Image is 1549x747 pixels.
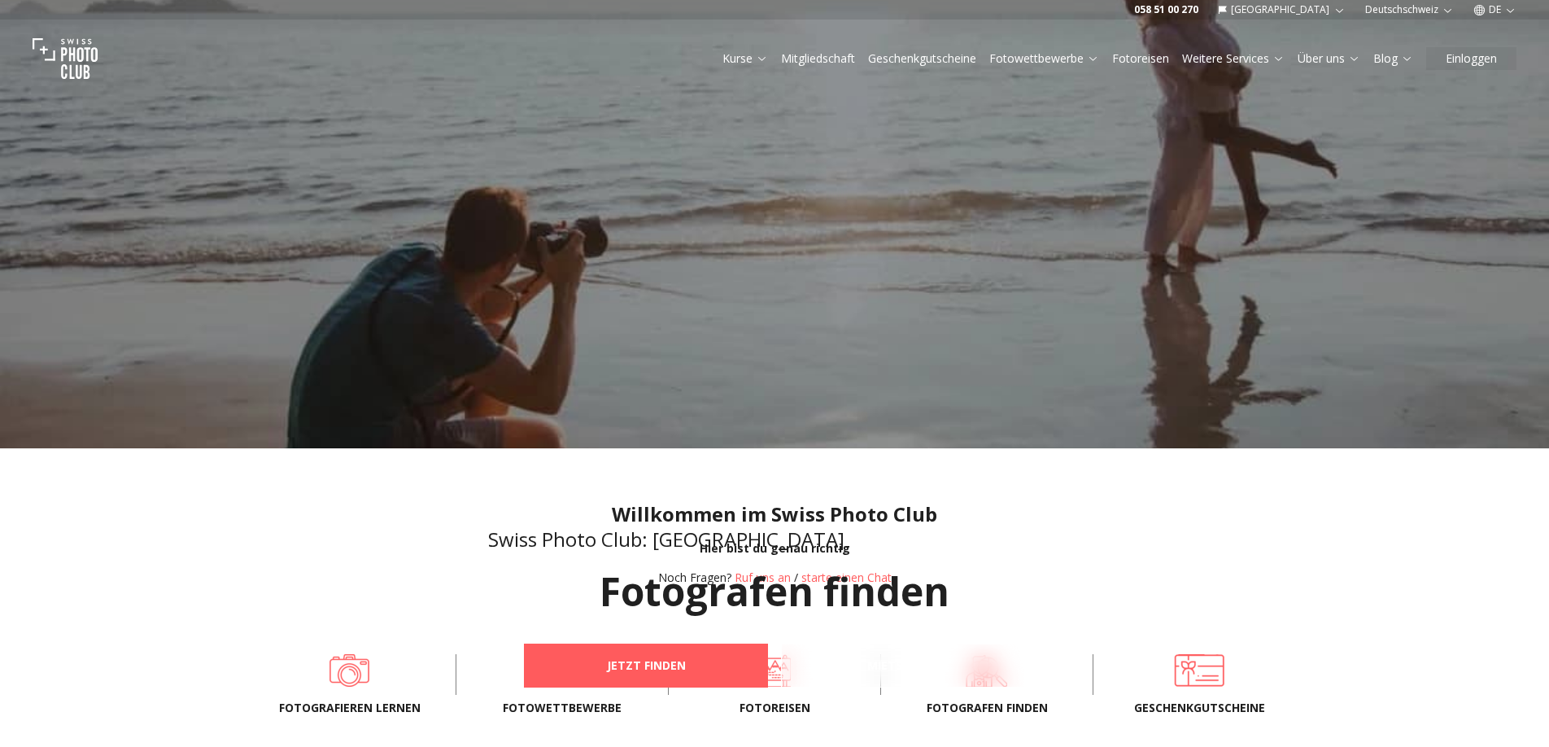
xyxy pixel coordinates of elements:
[1291,47,1367,70] button: Über uns
[983,47,1106,70] button: Fotowettbewerbe
[722,50,768,67] a: Kurse
[524,644,768,688] a: JETZT FINDEN
[1182,50,1285,67] a: Weitere Services
[1373,50,1413,67] a: Blog
[1106,47,1176,70] button: Fotoreisen
[781,644,1025,688] a: mietstudio
[33,26,98,91] img: Swiss photo club
[774,47,862,70] button: Mitgliedschaft
[868,50,976,67] a: Geschenkgutscheine
[1367,47,1420,70] button: Blog
[607,657,686,674] b: JETZT FINDEN
[1112,50,1169,67] a: Fotoreisen
[488,572,1061,611] p: Fotografen finden
[862,47,983,70] button: Geschenkgutscheine
[781,50,855,67] a: Mitgliedschaft
[989,50,1099,67] a: Fotowettbewerbe
[488,526,844,553] span: Swiss Photo Club: [GEOGRAPHIC_DATA]
[1298,50,1360,67] a: Über uns
[1426,47,1516,70] button: Einloggen
[1176,47,1291,70] button: Weitere Services
[867,657,939,674] b: mietstudio
[1134,3,1198,16] a: 058 51 00 270
[716,47,774,70] button: Kurse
